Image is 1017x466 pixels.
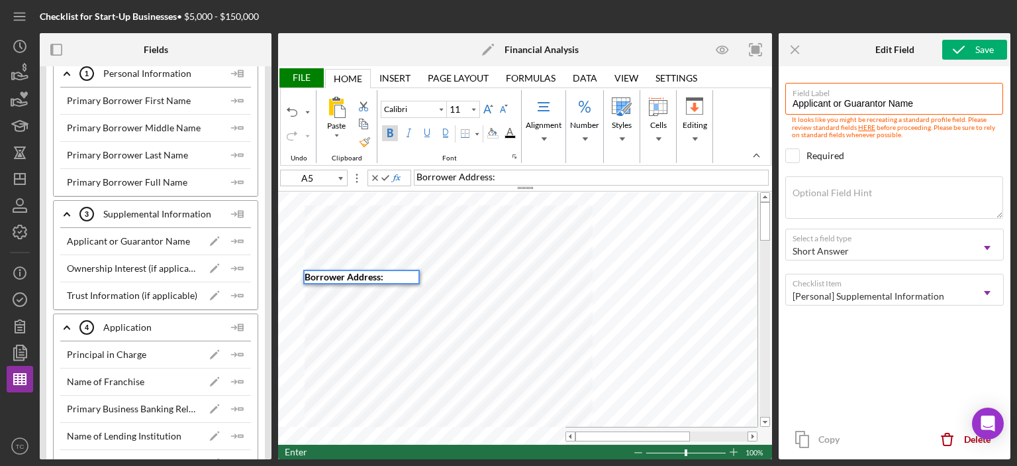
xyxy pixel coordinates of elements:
div: Editing [677,93,712,146]
div: Editing [680,119,710,131]
div: Copy [818,426,840,453]
div: Ownership Interest (if applicable) [67,263,198,274]
div: Background Color [484,125,501,141]
div: Clipboard [328,154,365,162]
div: Short Answer [793,246,849,257]
button: Save [942,40,1007,60]
label: Format Painter [357,134,373,150]
div: Edit Field [875,44,914,55]
div: Home [334,74,362,84]
tspan: 4 [85,323,89,331]
div: Cut [356,98,371,114]
div: Required [806,150,844,161]
div: undoList [302,105,313,119]
b: Financial Analysis [505,44,579,55]
div: Formulas [506,73,556,84]
div: Font Size [447,101,480,118]
div: Name of Franchise [67,377,144,387]
div: View [614,73,638,84]
div: Number [567,119,602,131]
div: Page Layout [428,73,489,84]
div: Primary Borrower Full Name [67,177,187,188]
div: Primary Borrower Middle Name [67,123,201,133]
b: Checklist for Start-Up Businesses [40,11,177,22]
div: Supplemental Information [80,198,224,231]
div: Font [439,154,460,162]
span: Borrower Address: [305,271,383,282]
button: Commit Edit [380,173,391,184]
div: Font [377,90,522,163]
div: Name of Lending Institution [67,431,181,441]
div: Settings [647,68,706,87]
div: • $5,000 - $150,000 [40,11,259,22]
div: Save [975,40,994,60]
div: Open Intercom Messenger [972,408,1004,439]
div: Primary Borrower Last Name [67,150,188,160]
div: Application [80,311,224,344]
div: Data [573,73,597,84]
div: Insert [371,68,419,87]
div: Page Layout [419,68,497,87]
div: Zoom Out [633,445,644,460]
button: Delete [931,426,1004,453]
label: Underline [419,125,435,141]
tspan: 3 [85,210,89,218]
div: Delete [964,426,991,453]
div: Cells [648,119,669,131]
div: Primary Borrower First Name [67,95,191,106]
div: Home [325,69,371,88]
div: Undo [287,154,311,162]
label: Field Label [793,84,1003,98]
div: Increase Font Size [480,101,496,117]
div: Data [564,68,606,87]
label: Italic [401,125,416,141]
div: Undo [281,90,316,163]
div: Styles [605,93,639,146]
div: File [278,68,324,87]
div: Paste [324,120,348,132]
div: Principal in Charge [67,349,146,360]
div: Zoom [685,449,687,456]
div: Personal Information [80,57,224,90]
button: Cancel Edit [369,173,380,184]
div: indicatorFonts [509,151,520,162]
div: Insert [379,73,411,84]
div: Applicant or Guarantor Name [67,236,190,247]
label: Bold [382,125,398,141]
a: HERE [858,123,875,131]
div: Border [457,126,482,142]
div: Number [567,93,603,146]
div: Copy [356,116,371,132]
div: View [606,68,647,87]
div: Paste All [319,94,354,146]
span: 100% [746,445,765,460]
div: It looks like you might be recreating a standard profile field. Please review standard fields bef... [785,115,1004,141]
div: In Enter mode [285,445,307,459]
div: [Personal] Supplemental Information [793,291,944,302]
div: Undo [284,104,300,120]
div: Alignment [523,119,564,131]
div: Primary Business Banking Relationship [67,404,198,414]
label: Optional Field Hint [793,188,872,198]
div: Zoom [646,445,728,459]
span: Borrower Address: [416,171,495,182]
div: Font Color [501,125,518,141]
button: Insert Function [391,173,401,184]
div: Alignment [522,93,565,146]
text: TC [16,443,24,450]
div: Styles [609,119,634,131]
div: Decrease Font Size [496,101,512,117]
div: Font Family [381,101,447,118]
div: Cells [641,93,675,146]
div: Zoom level [746,445,765,459]
tspan: 1 [85,70,89,78]
label: Double Underline [438,125,454,141]
div: Formulas [497,68,564,87]
button: TC [7,433,33,459]
span: Enter [285,446,307,457]
div: Fields [144,44,168,55]
div: Trust Information (if applicable) [67,290,197,301]
div: Zoom In [728,445,739,459]
div: Clipboard [316,90,377,163]
button: Copy [785,426,853,453]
